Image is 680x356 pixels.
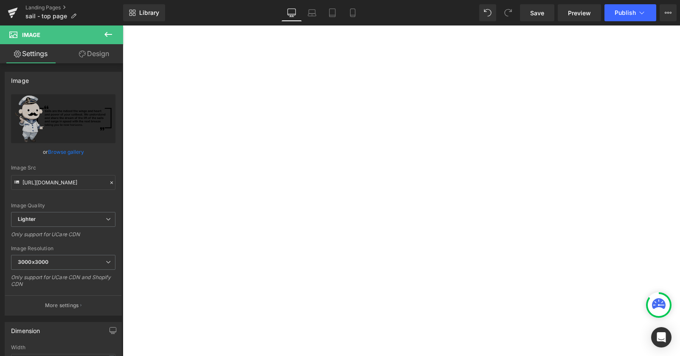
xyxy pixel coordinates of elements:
[11,203,115,209] div: Image Quality
[568,8,591,17] span: Preview
[48,144,84,159] a: Browse gallery
[604,4,656,21] button: Publish
[343,4,363,21] a: Mobile
[25,13,67,20] span: sail - top page
[322,4,343,21] a: Tablet
[25,4,123,11] a: Landing Pages
[530,8,544,17] span: Save
[22,31,40,38] span: Image
[651,327,672,348] div: Open Intercom Messenger
[18,216,36,222] b: Lighter
[11,274,115,293] div: Only support for UCare CDN and Shopify CDN
[660,4,677,21] button: More
[11,322,40,334] div: Dimension
[558,4,601,21] a: Preview
[63,44,125,63] a: Design
[11,345,115,350] div: Width
[18,259,48,265] b: 3000x3000
[11,175,115,190] input: Link
[615,9,636,16] span: Publish
[281,4,302,21] a: Desktop
[479,4,496,21] button: Undo
[11,147,115,156] div: or
[500,4,517,21] button: Redo
[5,295,121,315] button: More settings
[11,165,115,171] div: Image Src
[45,302,79,309] p: More settings
[302,4,322,21] a: Laptop
[139,9,159,17] span: Library
[11,231,115,243] div: Only support for UCare CDN
[11,72,29,84] div: Image
[123,4,165,21] a: New Library
[11,246,115,251] div: Image Resolution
